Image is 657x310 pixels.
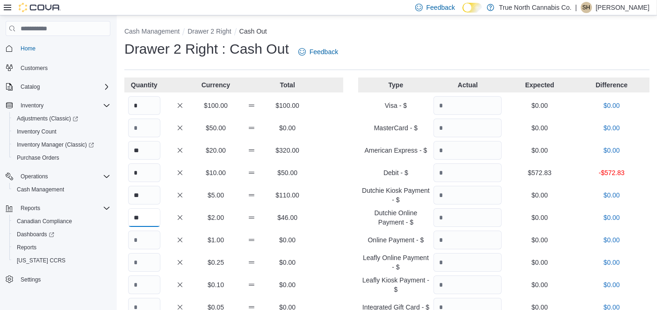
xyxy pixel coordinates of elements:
span: Reports [17,244,36,251]
span: Inventory [21,102,43,109]
button: Catalog [2,80,114,93]
span: Canadian Compliance [17,218,72,225]
button: Reports [9,241,114,254]
p: $20.00 [200,146,232,155]
p: $0.00 [505,235,574,245]
p: Visa - $ [362,101,430,110]
a: Cash Management [13,184,68,195]
nav: An example of EuiBreadcrumbs [124,27,650,38]
p: Difference [578,80,646,90]
a: Reports [13,242,40,253]
span: Reports [17,203,110,214]
button: Operations [17,171,52,182]
button: Purchase Orders [9,151,114,164]
span: Home [17,42,110,54]
span: Canadian Compliance [13,216,110,227]
input: Quantity [433,119,502,137]
p: $320.00 [271,146,303,155]
h1: Drawer 2 Right : Cash Out [124,40,289,58]
p: $0.00 [578,123,646,133]
span: Adjustments (Classic) [13,113,110,124]
p: $1.00 [200,235,232,245]
a: Feedback [295,42,342,61]
span: Catalog [17,81,110,92]
img: Cova [19,3,61,12]
input: Quantity [128,186,160,204]
p: [PERSON_NAME] [596,2,650,13]
input: Quantity [128,119,160,137]
input: Quantity [433,253,502,272]
input: Quantity [433,96,502,115]
span: [US_STATE] CCRS [17,257,65,264]
p: $46.00 [271,213,303,222]
p: Dutchie Kiosk Payment - $ [362,186,430,204]
p: $0.00 [505,190,574,200]
p: $0.00 [578,190,646,200]
a: Inventory Count [13,126,60,137]
input: Quantity [128,253,160,272]
button: Reports [2,202,114,215]
p: $0.00 [271,280,303,289]
p: $0.00 [271,235,303,245]
a: Inventory Manager (Classic) [9,138,114,151]
p: $5.00 [200,190,232,200]
p: Total [271,80,303,90]
span: Inventory Manager (Classic) [17,141,94,148]
p: True North Cannabis Co. [499,2,571,13]
span: Settings [21,276,41,283]
input: Quantity [433,163,502,182]
button: Inventory [17,100,47,111]
span: Inventory Count [17,128,57,135]
p: Quantity [128,80,160,90]
button: Customers [2,61,114,74]
button: Catalog [17,81,43,92]
p: Type [362,80,430,90]
p: $0.00 [271,123,303,133]
p: $0.00 [505,123,574,133]
input: Quantity [433,231,502,249]
p: $0.00 [578,258,646,267]
span: Customers [17,62,110,73]
button: Inventory [2,99,114,112]
span: Feedback [310,47,338,56]
p: $0.10 [200,280,232,289]
span: SH [583,2,591,13]
a: Canadian Compliance [13,216,76,227]
input: Quantity [433,208,502,227]
input: Quantity [128,163,160,182]
span: Reports [21,204,40,212]
span: Catalog [21,83,40,91]
button: Settings [2,273,114,286]
p: $10.00 [200,168,232,177]
span: Inventory [17,100,110,111]
button: Cash Management [124,28,180,35]
span: Purchase Orders [13,152,110,163]
button: Home [2,42,114,55]
button: [US_STATE] CCRS [9,254,114,267]
span: Settings [17,274,110,285]
button: Canadian Compliance [9,215,114,228]
p: Dutchie Online Payment - $ [362,208,430,227]
p: -$572.83 [578,168,646,177]
p: American Express - $ [362,146,430,155]
p: $0.00 [578,280,646,289]
a: Adjustments (Classic) [9,112,114,125]
p: $0.00 [505,258,574,267]
p: MasterCard - $ [362,123,430,133]
p: $0.25 [200,258,232,267]
p: Leafly Online Payment - $ [362,253,430,272]
p: $110.00 [271,190,303,200]
p: $0.00 [578,146,646,155]
a: [US_STATE] CCRS [13,255,69,266]
p: $2.00 [200,213,232,222]
p: $100.00 [200,101,232,110]
a: Dashboards [9,228,114,241]
span: Dashboards [13,229,110,240]
button: Drawer 2 Right [188,28,231,35]
p: $0.00 [271,258,303,267]
p: $0.00 [578,213,646,222]
span: Cash Management [17,186,64,193]
input: Dark Mode [462,3,482,13]
input: Quantity [128,208,160,227]
p: | [575,2,577,13]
